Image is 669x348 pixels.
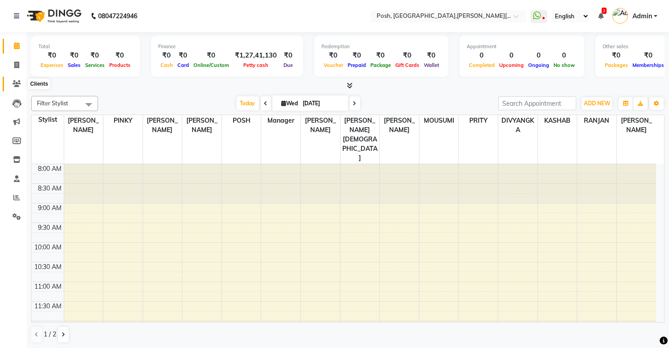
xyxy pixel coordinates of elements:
span: [PERSON_NAME] [301,115,340,136]
span: [PERSON_NAME] [182,115,222,136]
div: ₹0 [321,50,345,61]
span: POSH [222,115,261,126]
div: ₹0 [345,50,368,61]
span: Voucher [321,62,345,68]
div: Clients [28,79,50,90]
span: KASHAB [538,115,577,126]
div: 9:00 AM [37,203,64,213]
b: 08047224946 [98,4,137,29]
span: No show [551,62,577,68]
div: 0 [497,50,526,61]
div: ₹0 [83,50,107,61]
span: Manager [261,115,300,126]
span: ADD NEW [584,100,610,107]
div: ₹0 [158,50,175,61]
span: Package [368,62,393,68]
span: [PERSON_NAME] [64,115,103,136]
span: Ongoing [526,62,551,68]
span: Completed [467,62,497,68]
span: Upcoming [497,62,526,68]
div: 10:30 AM [33,262,64,272]
div: 9:30 AM [37,223,64,232]
div: ₹0 [175,50,191,61]
span: Petty cash [241,62,271,68]
span: Wed [279,100,300,107]
div: Redemption [321,43,441,50]
div: 0 [467,50,497,61]
div: 8:30 AM [37,184,64,193]
input: Search Appointment [498,96,576,110]
div: ₹0 [422,50,441,61]
span: 1 / 2 [44,330,56,339]
span: Packages [603,62,630,68]
div: 11:30 AM [33,302,64,311]
span: [PERSON_NAME] [380,115,419,136]
span: Wallet [422,62,441,68]
div: 8:00 AM [37,164,64,174]
div: ₹1,27,41,130 [231,50,280,61]
div: ₹0 [368,50,393,61]
div: ₹0 [38,50,66,61]
span: MOUSUMI [419,115,459,126]
span: [PERSON_NAME] [617,115,656,136]
span: Today [237,96,259,110]
input: 2025-09-03 [300,97,345,110]
span: 2 [602,8,607,14]
div: Appointment [467,43,577,50]
div: 10:00 AM [33,243,64,252]
div: ₹0 [630,50,666,61]
span: Expenses [38,62,66,68]
img: logo [23,4,84,29]
a: 2 [598,12,603,20]
div: 11:00 AM [33,282,64,291]
div: 12:00 PM [33,321,64,331]
span: Admin [632,12,652,21]
div: 0 [551,50,577,61]
span: PRITY [459,115,498,126]
div: ₹0 [603,50,630,61]
span: Memberships [630,62,666,68]
div: ₹0 [393,50,422,61]
div: 0 [526,50,551,61]
span: Card [175,62,191,68]
div: ₹0 [66,50,83,61]
div: Stylist [32,115,64,124]
span: PINKY [103,115,143,126]
span: Due [281,62,295,68]
div: Finance [158,43,296,50]
span: Filter Stylist [37,99,68,107]
span: DIVYANGKA [498,115,538,136]
div: ₹0 [191,50,231,61]
img: Admin [612,8,628,24]
span: Sales [66,62,83,68]
span: [PERSON_NAME] [143,115,182,136]
div: Total [38,43,133,50]
div: ₹0 [107,50,133,61]
span: Online/Custom [191,62,231,68]
span: RANJAN [577,115,616,126]
span: Services [83,62,107,68]
span: [PERSON_NAME][DEMOGRAPHIC_DATA] [341,115,380,164]
span: Cash [158,62,175,68]
span: Prepaid [345,62,368,68]
div: ₹0 [280,50,296,61]
button: ADD NEW [582,97,612,110]
span: Gift Cards [393,62,422,68]
span: Products [107,62,133,68]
